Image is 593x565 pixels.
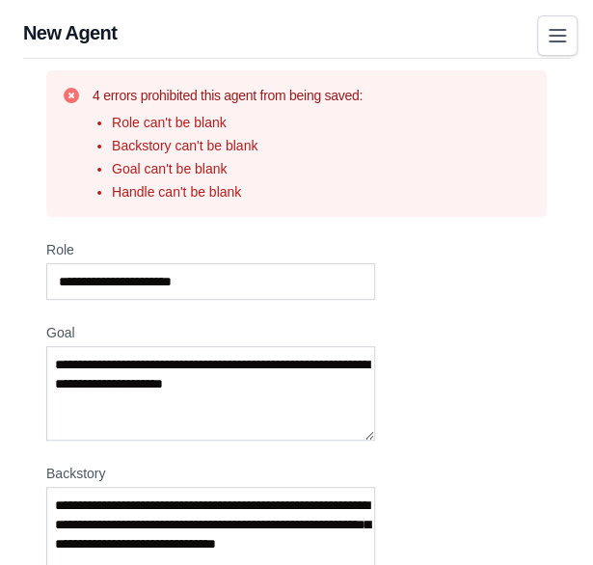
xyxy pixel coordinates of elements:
li: Goal can't be blank [112,159,363,178]
label: Role [46,240,375,259]
h1: New Agent [23,19,570,46]
button: Toggle navigation [537,15,578,56]
li: Role can't be blank [112,113,363,132]
h3: 4 errors prohibited this agent from being saved: [93,86,363,105]
li: Handle can't be blank [112,182,363,202]
label: Backstory [46,464,375,483]
li: Backstory can't be blank [112,136,363,155]
label: Goal [46,323,375,342]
